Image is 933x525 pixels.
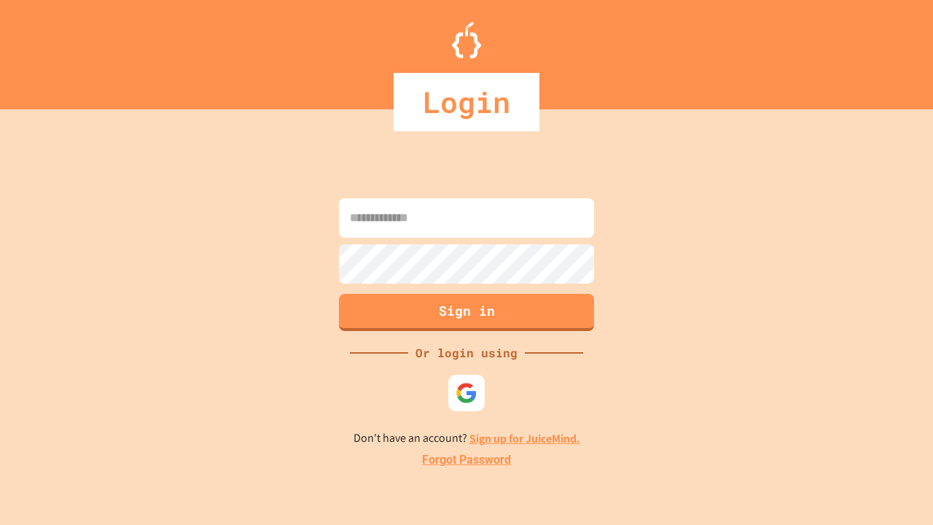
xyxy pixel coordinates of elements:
[452,22,481,58] img: Logo.svg
[456,382,477,404] img: google-icon.svg
[422,451,511,469] a: Forgot Password
[408,344,525,362] div: Or login using
[354,429,580,448] p: Don't have an account?
[339,294,594,331] button: Sign in
[469,431,580,446] a: Sign up for JuiceMind.
[394,73,539,131] div: Login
